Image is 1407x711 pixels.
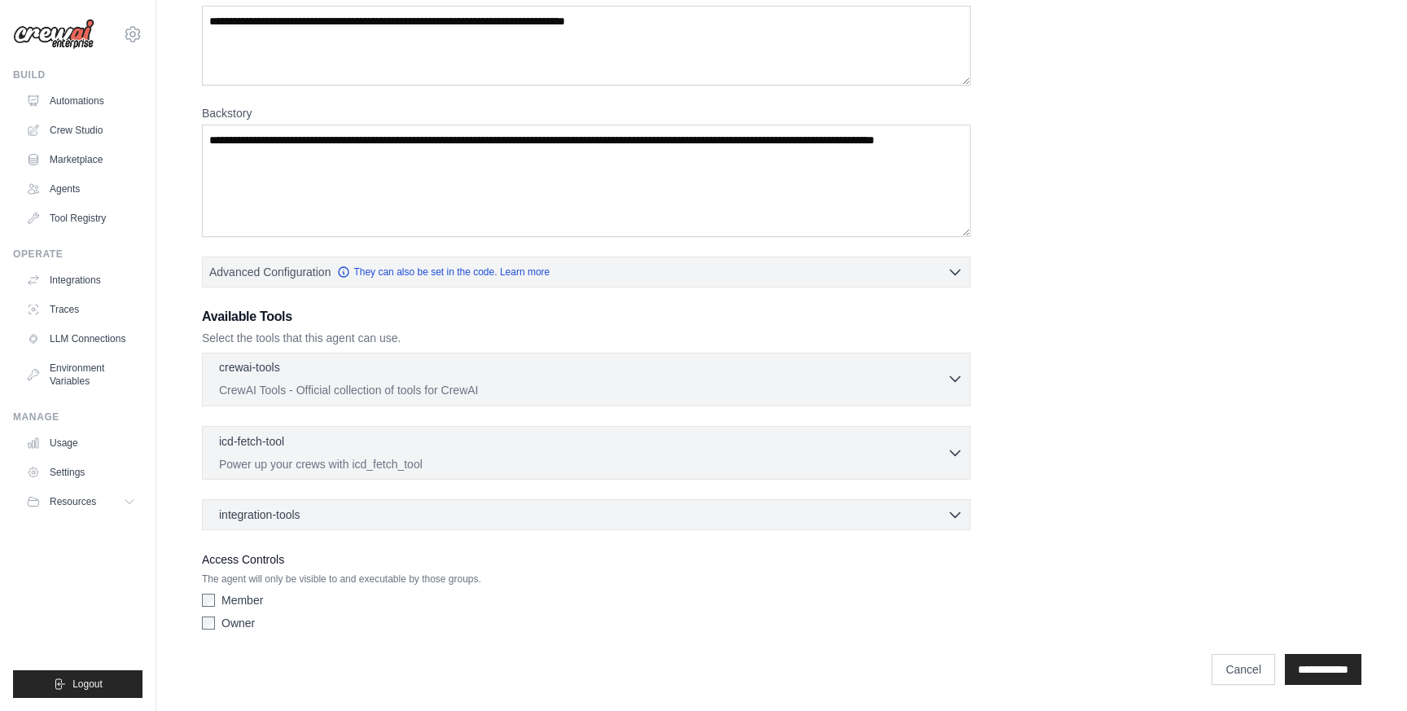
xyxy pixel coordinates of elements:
a: Tool Registry [20,205,142,231]
label: Member [221,592,263,608]
div: Operate [13,248,142,261]
a: Crew Studio [20,117,142,143]
div: Build [13,68,142,81]
p: Select the tools that this agent can use. [202,330,971,346]
span: Logout [72,678,103,691]
p: crewai-tools [219,359,280,375]
a: Integrations [20,267,142,293]
img: Logo [13,19,94,50]
button: Advanced Configuration They can also be set in the code. Learn more [203,257,970,287]
a: Settings [20,459,142,485]
a: Traces [20,296,142,323]
p: Power up your crews with icd_fetch_tool [219,456,947,472]
p: CrewAI Tools - Official collection of tools for CrewAI [219,382,947,398]
div: Manage [13,410,142,424]
h3: Available Tools [202,307,971,327]
button: Resources [20,489,142,515]
a: Usage [20,430,142,456]
a: Automations [20,88,142,114]
a: Environment Variables [20,355,142,394]
button: icd-fetch-tool Power up your crews with icd_fetch_tool [209,433,963,472]
p: The agent will only be visible to and executable by those groups. [202,573,971,586]
button: Logout [13,670,142,698]
label: Access Controls [202,550,971,569]
a: Agents [20,176,142,202]
span: Advanced Configuration [209,264,331,280]
span: Resources [50,495,96,508]
a: They can also be set in the code. Learn more [337,266,550,279]
a: Marketplace [20,147,142,173]
span: integration-tools [219,507,300,523]
label: Backstory [202,105,971,121]
a: LLM Connections [20,326,142,352]
button: integration-tools [209,507,963,523]
a: Cancel [1212,654,1275,685]
p: icd-fetch-tool [219,433,284,450]
label: Owner [221,615,255,631]
button: crewai-tools CrewAI Tools - Official collection of tools for CrewAI [209,359,963,398]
